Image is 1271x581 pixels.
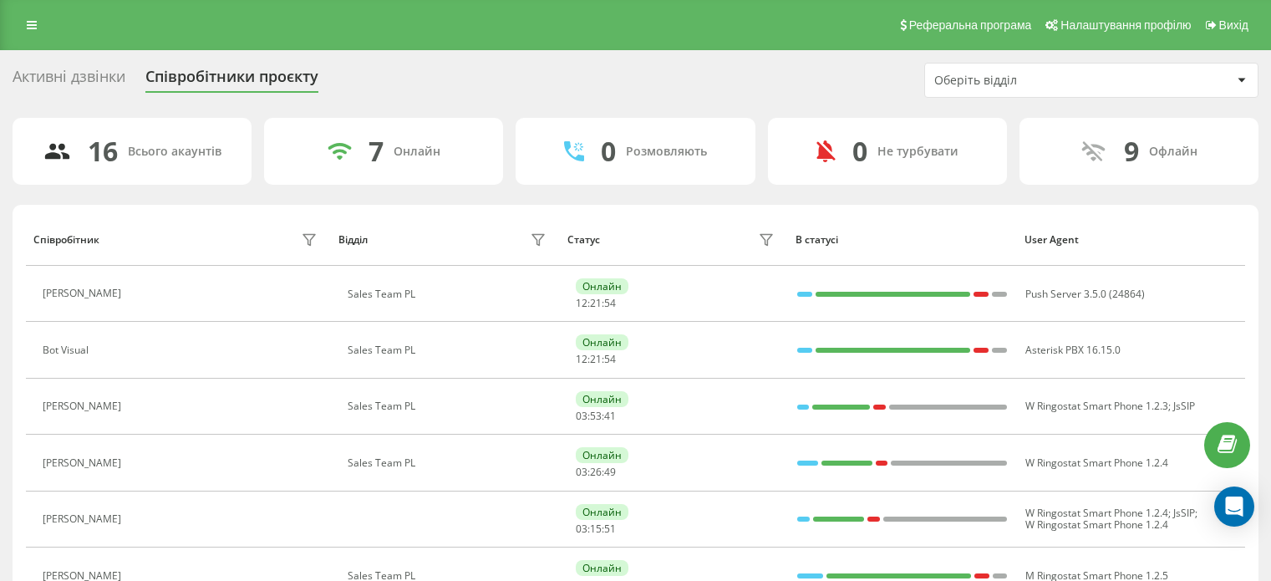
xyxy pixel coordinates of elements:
[1173,399,1195,413] span: JsSIP
[576,409,587,423] span: 03
[590,296,602,310] span: 21
[576,522,587,536] span: 03
[590,522,602,536] span: 15
[576,560,628,576] div: Онлайн
[934,74,1134,88] div: Оберіть відділ
[1025,399,1168,413] span: W Ringostat Smart Phone 1.2.3
[43,288,125,299] div: [PERSON_NAME]
[43,344,93,356] div: Bot Visual
[1124,135,1139,167] div: 9
[348,344,551,356] div: Sales Team PL
[576,466,616,478] div: : :
[601,135,616,167] div: 0
[590,409,602,423] span: 53
[576,352,587,366] span: 12
[43,400,125,412] div: [PERSON_NAME]
[604,522,616,536] span: 51
[877,145,958,159] div: Не турбувати
[1025,456,1168,470] span: W Ringostat Smart Phone 1.2.4
[590,465,602,479] span: 26
[88,135,118,167] div: 16
[1025,506,1168,520] span: W Ringostat Smart Phone 1.2.4
[576,278,628,294] div: Онлайн
[576,354,616,365] div: : :
[576,465,587,479] span: 03
[604,352,616,366] span: 54
[576,410,616,422] div: : :
[1025,287,1145,301] span: Push Server 3.5.0 (24864)
[394,145,440,159] div: Онлайн
[33,234,99,246] div: Співробітник
[576,504,628,520] div: Онлайн
[576,298,616,309] div: : :
[576,296,587,310] span: 12
[145,68,318,94] div: Співробітники проєкту
[852,135,867,167] div: 0
[576,391,628,407] div: Онлайн
[1024,234,1238,246] div: User Agent
[369,135,384,167] div: 7
[338,234,368,246] div: Відділ
[348,400,551,412] div: Sales Team PL
[796,234,1009,246] div: В статусі
[576,447,628,463] div: Онлайн
[1214,487,1254,527] div: Open Intercom Messenger
[348,457,551,469] div: Sales Team PL
[43,457,125,469] div: [PERSON_NAME]
[604,465,616,479] span: 49
[1025,343,1121,357] span: Asterisk PBX 16.15.0
[1173,506,1195,520] span: JsSIP
[590,352,602,366] span: 21
[43,513,125,525] div: [PERSON_NAME]
[1149,145,1197,159] div: Офлайн
[567,234,600,246] div: Статус
[13,68,125,94] div: Активні дзвінки
[909,18,1032,32] span: Реферальна програма
[1219,18,1248,32] span: Вихід
[576,523,616,535] div: : :
[626,145,707,159] div: Розмовляють
[576,334,628,350] div: Онлайн
[348,288,551,300] div: Sales Team PL
[1060,18,1191,32] span: Налаштування профілю
[128,145,221,159] div: Всього акаунтів
[1025,517,1168,532] span: W Ringostat Smart Phone 1.2.4
[604,296,616,310] span: 54
[604,409,616,423] span: 41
